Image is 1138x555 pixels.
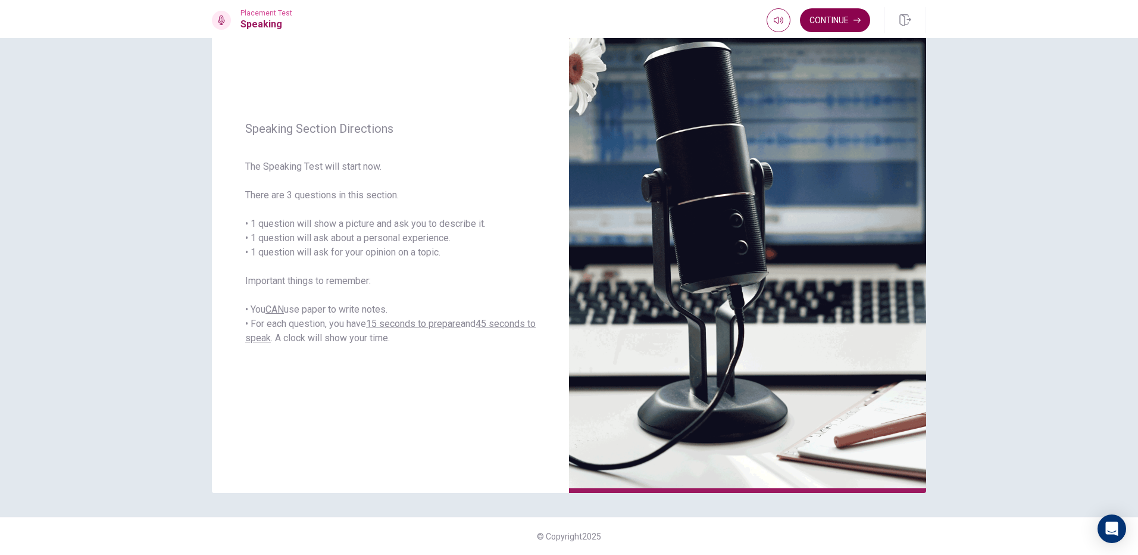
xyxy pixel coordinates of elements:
[245,121,536,136] span: Speaking Section Directions
[1098,515,1126,543] div: Open Intercom Messenger
[800,8,870,32] button: Continue
[240,17,292,32] h1: Speaking
[265,304,284,315] u: CAN
[537,532,601,541] span: © Copyright 2025
[240,9,292,17] span: Placement Test
[366,318,461,329] u: 15 seconds to prepare
[245,160,536,345] span: The Speaking Test will start now. There are 3 questions in this section. • 1 question will show a...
